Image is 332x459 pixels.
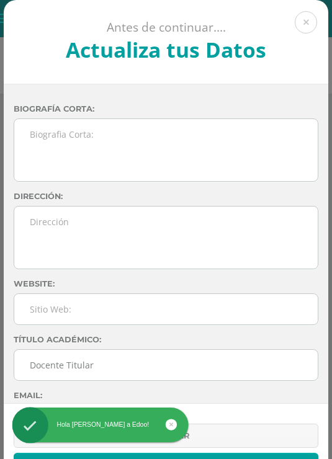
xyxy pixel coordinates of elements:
label: Dirección: [14,192,318,201]
h2: Actualiza tus Datos [29,35,303,64]
label: Biografía corta: [14,104,318,114]
label: Título académico: [14,335,318,344]
label: Email: [14,391,318,400]
input: Titulo: [14,350,318,380]
div: Hola [PERSON_NAME] a Edoo! [12,421,189,430]
label: Website: [14,279,318,288]
input: Sitio Web: [14,294,318,324]
p: Antes de continuar.... [29,20,303,35]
